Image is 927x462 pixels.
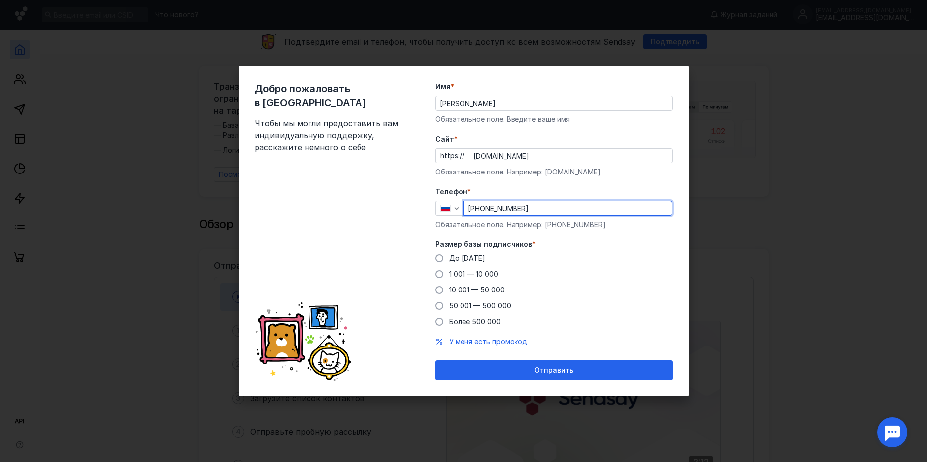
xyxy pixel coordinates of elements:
[255,82,403,110] span: Добро пожаловать в [GEOGRAPHIC_DATA]
[449,286,505,294] span: 10 001 — 50 000
[534,366,573,375] span: Отправить
[435,167,673,177] div: Обязательное поле. Например: [DOMAIN_NAME]
[435,239,532,249] span: Размер базы подписчиков
[435,82,451,92] span: Имя
[449,301,511,310] span: 50 001 — 500 000
[255,117,403,153] span: Чтобы мы могли предоставить вам индивидуальную поддержку, расскажите немного о себе
[435,134,454,144] span: Cайт
[449,317,501,326] span: Более 500 000
[435,360,673,380] button: Отправить
[449,337,527,346] span: У меня есть промокод
[449,270,498,278] span: 1 001 — 10 000
[435,187,467,197] span: Телефон
[449,337,527,346] button: У меня есть промокод
[435,220,673,230] div: Обязательное поле. Например: [PHONE_NUMBER]
[449,254,485,262] span: До [DATE]
[435,115,673,124] div: Обязательное поле. Введите ваше имя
